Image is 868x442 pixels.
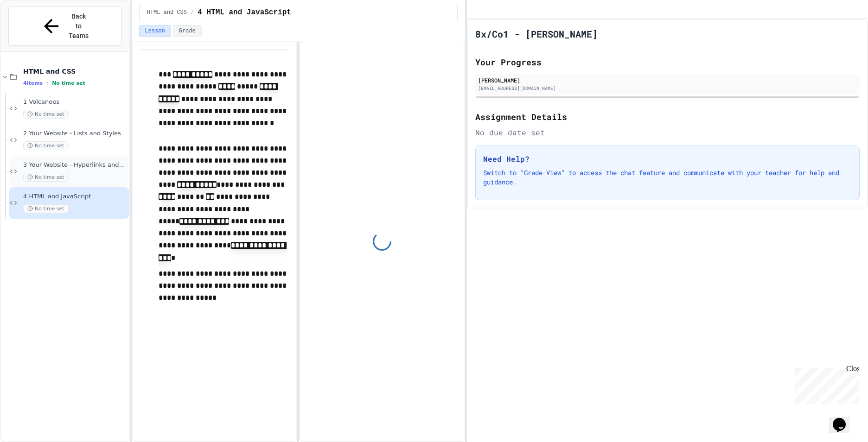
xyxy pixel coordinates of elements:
iframe: chat widget [791,365,859,404]
span: No time set [52,80,85,86]
h3: Need Help? [483,153,852,164]
span: 1 Volcanoes [23,98,127,106]
span: Back to Teams [68,12,89,41]
span: 4 HTML and JavaScript [198,7,291,18]
div: Chat with us now!Close [4,4,64,59]
span: 4 HTML and JavaScript [23,193,127,201]
h2: Your Progress [475,56,860,69]
h1: 8x/Co1 - [PERSON_NAME] [475,27,598,40]
span: No time set [23,141,69,150]
span: 4 items [23,80,43,86]
span: • [46,79,48,87]
span: No time set [23,110,69,119]
span: HTML and CSS [147,9,187,16]
span: HTML and CSS [23,67,127,76]
button: Back to Teams [8,6,121,46]
button: Grade [173,25,202,37]
h2: Assignment Details [475,110,860,123]
div: No due date set [475,127,860,138]
span: No time set [23,173,69,182]
span: 2 Your Website - Lists and Styles [23,130,127,138]
button: Lesson [139,25,171,37]
div: [EMAIL_ADDRESS][DOMAIN_NAME] [478,85,857,92]
span: 3 Your Website - Hyperlinks and Images [23,161,127,169]
div: [PERSON_NAME] [478,76,857,84]
p: Switch to "Grade View" to access the chat feature and communicate with your teacher for help and ... [483,168,852,187]
span: / [191,9,194,16]
span: No time set [23,204,69,213]
iframe: chat widget [829,405,859,433]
